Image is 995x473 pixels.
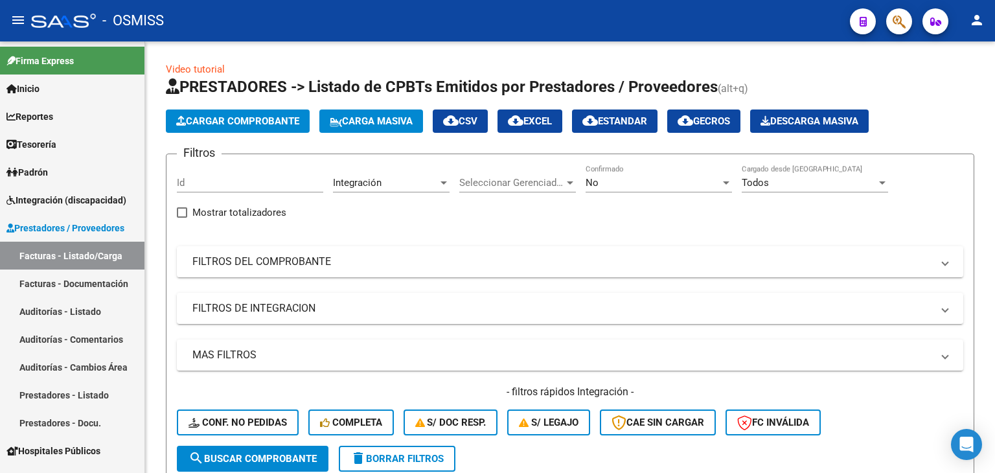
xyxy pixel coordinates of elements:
[951,429,982,460] div: Open Intercom Messenger
[737,417,809,428] span: FC Inválida
[192,255,932,269] mat-panel-title: FILTROS DEL COMPROBANTE
[176,115,299,127] span: Cargar Comprobante
[750,110,869,133] app-download-masive: Descarga masiva de comprobantes (adjuntos)
[572,110,658,133] button: Estandar
[678,115,730,127] span: Gecros
[582,115,647,127] span: Estandar
[192,205,286,220] span: Mostrar totalizadores
[189,417,287,428] span: Conf. no pedidas
[10,12,26,28] mat-icon: menu
[404,410,498,435] button: S/ Doc Resp.
[177,410,299,435] button: Conf. no pedidas
[678,113,693,128] mat-icon: cloud_download
[6,110,53,124] span: Reportes
[612,417,704,428] span: CAE SIN CARGAR
[102,6,164,35] span: - OSMISS
[718,82,748,95] span: (alt+q)
[508,115,552,127] span: EXCEL
[6,165,48,179] span: Padrón
[166,110,310,133] button: Cargar Comprobante
[519,417,578,428] span: S/ legajo
[742,177,769,189] span: Todos
[508,113,523,128] mat-icon: cloud_download
[443,115,477,127] span: CSV
[350,453,444,465] span: Borrar Filtros
[192,348,932,362] mat-panel-title: MAS FILTROS
[189,450,204,466] mat-icon: search
[350,450,366,466] mat-icon: delete
[330,115,413,127] span: Carga Masiva
[586,177,599,189] span: No
[339,446,455,472] button: Borrar Filtros
[415,417,486,428] span: S/ Doc Resp.
[177,385,963,399] h4: - filtros rápidos Integración -
[6,82,40,96] span: Inicio
[6,193,126,207] span: Integración (discapacidad)
[166,78,718,96] span: PRESTADORES -> Listado de CPBTs Emitidos por Prestadores / Proveedores
[189,453,317,465] span: Buscar Comprobante
[667,110,740,133] button: Gecros
[600,410,716,435] button: CAE SIN CARGAR
[6,137,56,152] span: Tesorería
[177,340,963,371] mat-expansion-panel-header: MAS FILTROS
[192,301,932,316] mat-panel-title: FILTROS DE INTEGRACION
[320,417,382,428] span: Completa
[497,110,562,133] button: EXCEL
[6,444,100,458] span: Hospitales Públicos
[319,110,423,133] button: Carga Masiva
[969,12,985,28] mat-icon: person
[308,410,394,435] button: Completa
[507,410,590,435] button: S/ legajo
[333,177,382,189] span: Integración
[582,113,598,128] mat-icon: cloud_download
[177,246,963,277] mat-expansion-panel-header: FILTROS DEL COMPROBANTE
[761,115,858,127] span: Descarga Masiva
[166,63,225,75] a: Video tutorial
[750,110,869,133] button: Descarga Masiva
[177,446,328,472] button: Buscar Comprobante
[177,144,222,162] h3: Filtros
[177,293,963,324] mat-expansion-panel-header: FILTROS DE INTEGRACION
[6,54,74,68] span: Firma Express
[726,410,821,435] button: FC Inválida
[433,110,488,133] button: CSV
[6,221,124,235] span: Prestadores / Proveedores
[443,113,459,128] mat-icon: cloud_download
[459,177,564,189] span: Seleccionar Gerenciador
